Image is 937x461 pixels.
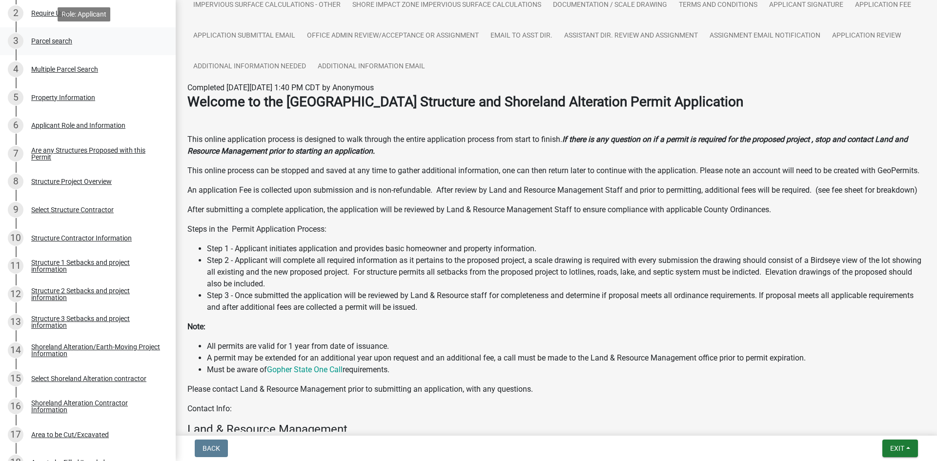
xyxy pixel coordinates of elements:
[187,322,205,331] strong: Note:
[267,365,343,374] a: Gopher State One Call
[187,184,925,196] p: An application Fee is collected upon submission and is non-refundable. After review by Land and R...
[187,83,374,92] span: Completed [DATE][DATE] 1:40 PM CDT by Anonymous
[31,178,112,185] div: Structure Project Overview
[31,375,146,382] div: Select Shoreland Alteration contractor
[187,51,312,82] a: Additional Information Needed
[8,174,23,189] div: 8
[187,134,925,157] p: This online application process is designed to walk through the entire application process from s...
[8,427,23,442] div: 17
[8,146,23,161] div: 7
[31,287,160,301] div: Structure 2 Setbacks and project information
[207,352,925,364] li: A permit may be extended for an additional year upon request and an additional fee, a call must b...
[187,204,925,216] p: After submitting a complete application, the application will be reviewed by Land & Resource Mana...
[8,90,23,105] div: 5
[8,202,23,218] div: 9
[558,20,704,52] a: Assistant Dir. Review and Assignment
[8,342,23,358] div: 14
[826,20,907,52] a: Application Review
[704,20,826,52] a: Assignment Email Notification
[8,5,23,21] div: 2
[8,33,23,49] div: 3
[8,286,23,302] div: 12
[31,315,160,329] div: Structure 3 Setbacks and project information
[187,94,743,110] strong: Welcome to the [GEOGRAPHIC_DATA] Structure and Shoreland Alteration Permit Application
[31,431,109,438] div: Area to be Cut/Excavated
[187,135,908,156] strong: If there is any question on if a permit is required for the proposed project , stop and contact L...
[31,400,160,413] div: Shoreland Alteration Contractor Information
[207,364,925,376] li: Must be aware of requirements.
[187,223,925,235] p: Steps in the Permit Application Process:
[187,422,925,437] h4: Land & Resource Management
[207,341,925,352] li: All permits are valid for 1 year from date of issuance.
[31,235,132,241] div: Structure Contractor Information
[31,147,160,160] div: Are any Structures Proposed with this Permit
[8,118,23,133] div: 6
[58,7,110,21] div: Role: Applicant
[31,259,160,273] div: Structure 1 Setbacks and project information
[485,20,558,52] a: Email to Asst Dir.
[203,444,220,452] span: Back
[882,440,918,457] button: Exit
[31,122,125,129] div: Applicant Role and Information
[31,343,160,357] div: Shoreland Alteration/Earth-Moving Project Information
[8,230,23,246] div: 10
[207,243,925,255] li: Step 1 - Applicant initiates application and provides basic homeowner and property information.
[890,444,904,452] span: Exit
[8,258,23,274] div: 11
[31,38,72,44] div: Parcel search
[187,383,925,395] p: Please contact Land & Resource Management prior to submitting an application, with any questions.
[187,403,925,415] p: Contact Info:
[8,399,23,414] div: 16
[301,20,485,52] a: Office Admin Review/Acceptance or Assignment
[207,255,925,290] li: Step 2 - Applicant will complete all required information as it pertains to the proposed project,...
[31,206,114,213] div: Select Structure Contractor
[31,10,69,17] div: Require User
[31,94,95,101] div: Property Information
[8,314,23,330] div: 13
[187,165,925,177] p: This online process can be stopped and saved at any time to gather additional information, one ca...
[312,51,431,82] a: Additional Information Email
[8,61,23,77] div: 4
[31,66,98,73] div: Multiple Parcel Search
[187,20,301,52] a: Application Submittal Email
[195,440,228,457] button: Back
[207,290,925,313] li: Step 3 - Once submitted the application will be reviewed by Land & Resource staff for completenes...
[8,371,23,386] div: 15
